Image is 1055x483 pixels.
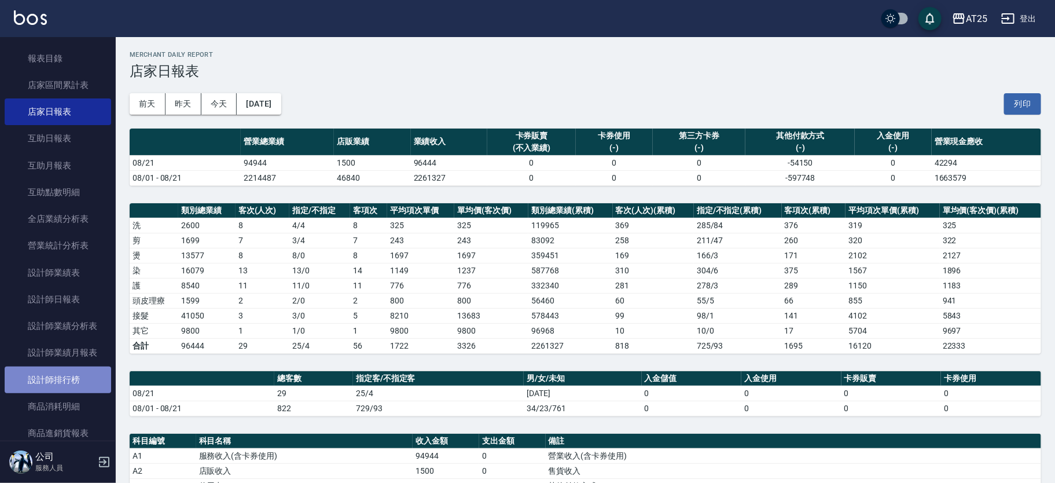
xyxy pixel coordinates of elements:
td: 11 / 0 [289,278,350,293]
td: 其它 [130,323,178,338]
td: 8 [350,248,387,263]
td: 319 [846,218,940,233]
td: 822 [274,401,353,416]
td: 42294 [932,155,1041,170]
td: 0 [741,401,841,416]
td: 1722 [387,338,454,353]
th: 科目名稱 [196,434,413,449]
td: 8 [236,248,290,263]
td: 4 / 4 [289,218,350,233]
td: 營業收入(含卡券使用) [546,448,1041,463]
th: 業績收入 [411,129,488,156]
td: 578443 [528,308,612,323]
th: 指定/不指定(累積) [694,203,782,218]
td: 0 [741,386,841,401]
td: 0 [576,155,653,170]
td: 1237 [454,263,528,278]
th: 平均項次單價 [387,203,454,218]
td: 800 [454,293,528,308]
td: 08/21 [130,386,274,401]
td: 322 [940,233,1041,248]
td: 1 [236,323,290,338]
td: 5843 [940,308,1041,323]
td: 0 [653,170,746,185]
td: 119965 [528,218,612,233]
td: 2214487 [241,170,334,185]
button: 登出 [997,8,1041,30]
a: 設計師業績表 [5,259,111,286]
td: 1697 [454,248,528,263]
th: 單均價(客次價)(累積) [940,203,1041,218]
td: 34/23/761 [524,401,641,416]
h2: Merchant Daily Report [130,51,1041,58]
td: 服務收入(含卡券使用) [196,448,413,463]
td: 359451 [528,248,612,263]
td: 325 [940,218,1041,233]
td: 776 [387,278,454,293]
td: 725/93 [694,338,782,353]
th: 客項次 [350,203,387,218]
td: 9697 [940,323,1041,338]
td: 9800 [387,323,454,338]
div: (-) [656,142,743,154]
td: 1149 [387,263,454,278]
table: a dense table [130,129,1041,186]
h5: 公司 [35,451,94,463]
td: 94944 [241,155,334,170]
td: 0 [576,170,653,185]
td: 60 [613,293,694,308]
div: 入金使用 [858,130,929,142]
a: 全店業績分析表 [5,206,111,232]
td: 11 [236,278,290,293]
td: 369 [613,218,694,233]
th: 營業總業績 [241,129,334,156]
td: 16120 [846,338,940,353]
th: 入金使用 [741,371,841,386]
th: 指定/不指定 [289,203,350,218]
td: 0 [841,401,942,416]
td: 587768 [528,263,612,278]
td: 800 [387,293,454,308]
td: 9800 [178,323,236,338]
th: 指定客/不指定客 [353,371,524,386]
td: [DATE] [524,386,641,401]
th: 支出金額 [479,434,546,449]
td: 8 [236,218,290,233]
button: save [918,7,942,30]
div: (-) [579,142,650,154]
td: 141 [782,308,846,323]
th: 平均項次單價(累積) [846,203,940,218]
table: a dense table [130,371,1041,416]
td: 96968 [528,323,612,338]
td: 1697 [387,248,454,263]
td: 66 [782,293,846,308]
td: 41050 [178,308,236,323]
td: 1663579 [932,170,1041,185]
img: Person [9,451,32,474]
td: 818 [613,338,694,353]
td: 接髮 [130,308,178,323]
td: 0 [941,386,1041,401]
td: 0 [487,155,576,170]
td: 1896 [940,263,1041,278]
td: 08/21 [130,155,241,170]
td: -597748 [745,170,855,185]
td: 94944 [413,448,479,463]
td: 13 / 0 [289,263,350,278]
td: 9800 [454,323,528,338]
td: 13 [236,263,290,278]
th: 客次(人次) [236,203,290,218]
td: 2261327 [528,338,612,353]
img: Logo [14,10,47,25]
div: (不入業績) [490,142,573,154]
td: 16079 [178,263,236,278]
th: 科目編號 [130,434,196,449]
div: (-) [858,142,929,154]
a: 設計師排行榜 [5,367,111,393]
td: 13577 [178,248,236,263]
td: 2 / 0 [289,293,350,308]
td: 46840 [334,170,411,185]
td: 55 / 5 [694,293,782,308]
td: 855 [846,293,940,308]
td: 5 [350,308,387,323]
